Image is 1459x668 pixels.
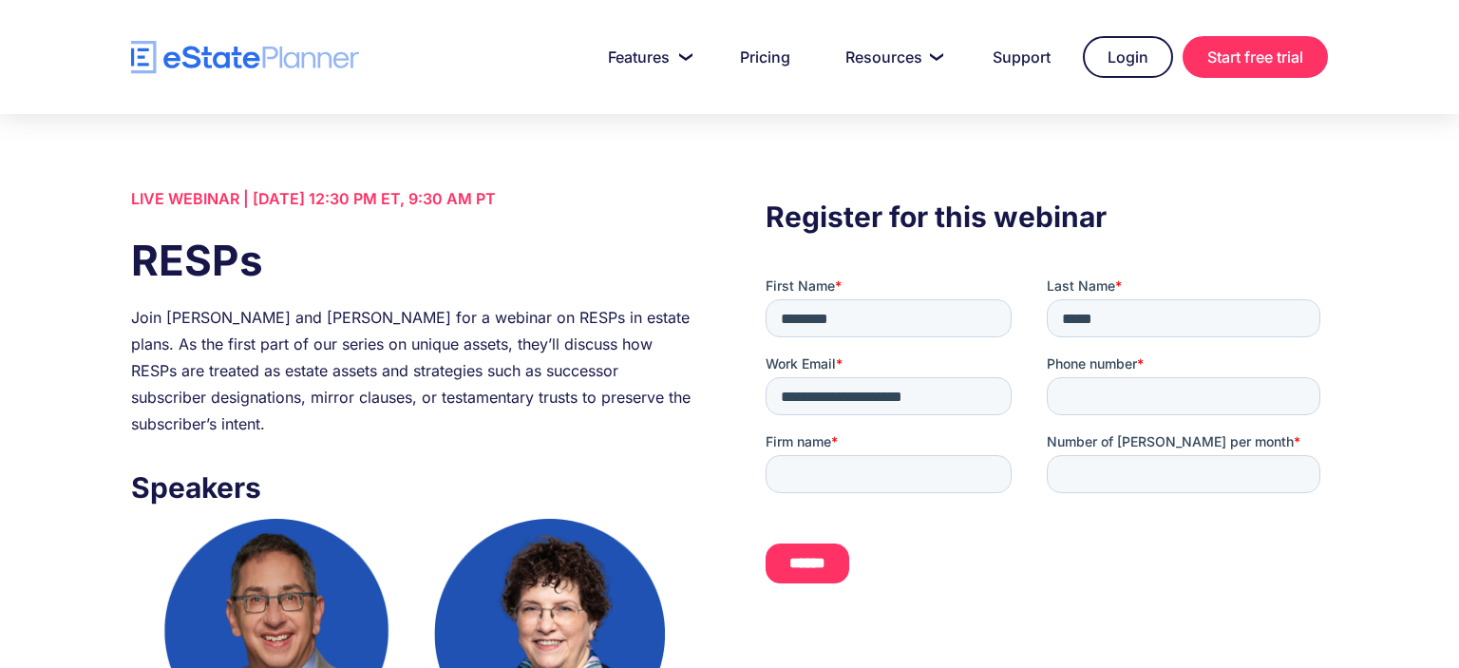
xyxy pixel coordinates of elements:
iframe: Form 0 [766,277,1328,617]
h1: RESPs [131,231,693,290]
a: Login [1083,36,1173,78]
div: LIVE WEBINAR | [DATE] 12:30 PM ET, 9:30 AM PT [131,185,693,212]
a: Resources [823,38,960,76]
a: Features [585,38,708,76]
div: Join [PERSON_NAME] and [PERSON_NAME] for a webinar on RESPs in estate plans. As the first part of... [131,304,693,437]
a: home [131,41,359,74]
a: Pricing [717,38,813,76]
h3: Register for this webinar [766,195,1328,239]
h3: Speakers [131,466,693,509]
a: Start free trial [1183,36,1328,78]
a: Support [970,38,1073,76]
